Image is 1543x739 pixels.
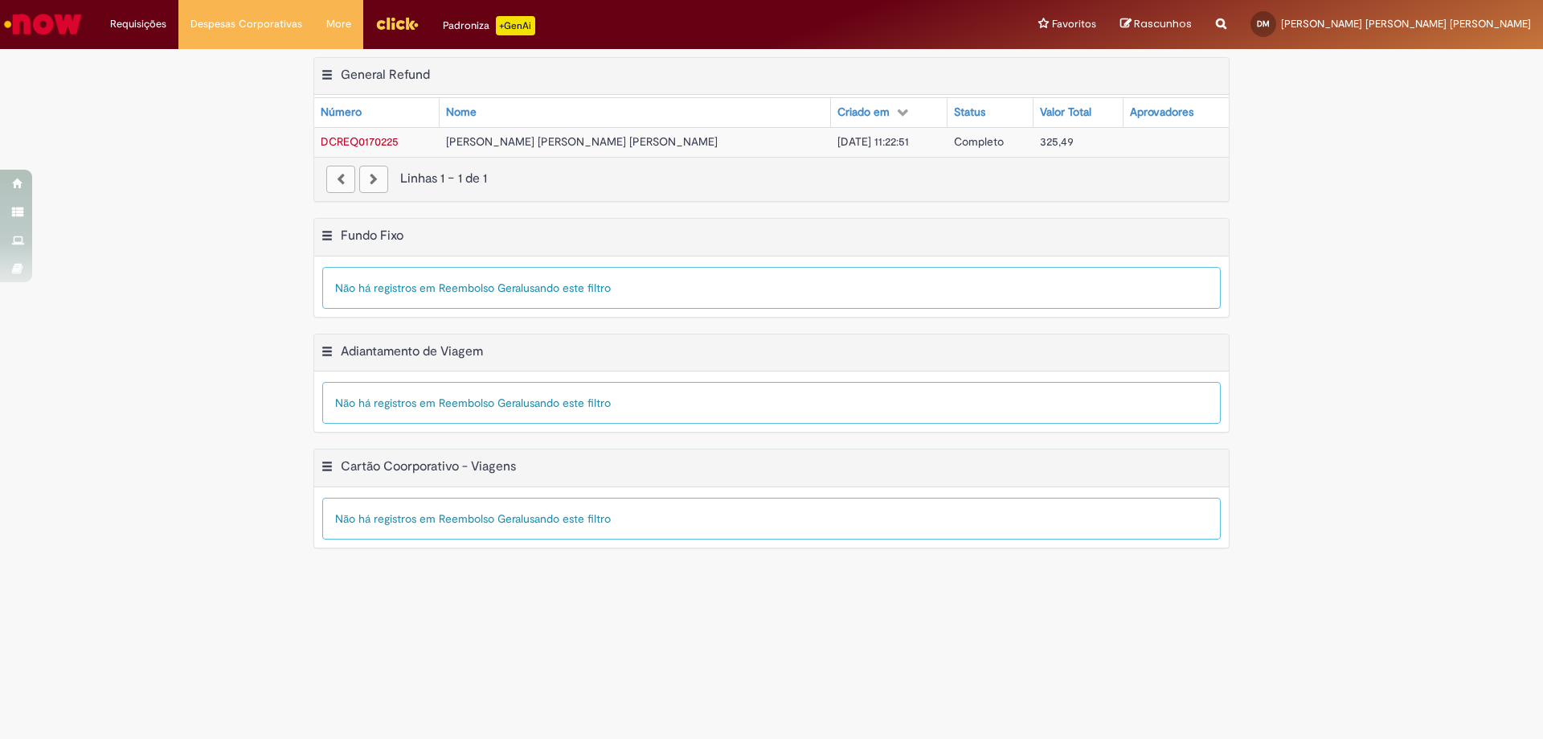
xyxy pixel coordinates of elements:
[326,16,351,32] span: More
[375,11,419,35] img: click_logo_yellow_360x200.png
[1052,16,1096,32] span: Favoritos
[1120,17,1192,32] a: Rascunhos
[446,134,718,149] span: [PERSON_NAME] [PERSON_NAME] [PERSON_NAME]
[321,343,334,364] button: Adiantamento de Viagem Menu de contexto
[1040,134,1074,149] span: 325,49
[341,228,403,244] h2: Fundo Fixo
[314,157,1229,201] nav: paginação
[954,105,985,121] div: Status
[837,134,909,149] span: [DATE] 11:22:51
[1130,105,1193,121] div: Aprovadores
[321,228,334,248] button: Fundo Fixo Menu de contexto
[110,16,166,32] span: Requisições
[321,134,399,149] span: DCREQ0170225
[523,511,611,526] span: usando este filtro
[496,16,535,35] p: +GenAi
[322,498,1221,540] div: Não há registros em Reembolso Geral
[1134,16,1192,31] span: Rascunhos
[446,105,477,121] div: Nome
[1040,105,1091,121] div: Valor Total
[341,67,430,83] h2: General Refund
[837,105,890,121] div: Criado em
[523,396,611,410] span: usando este filtro
[954,134,1004,149] span: Completo
[190,16,302,32] span: Despesas Corporativas
[341,459,516,475] h2: Cartão Coorporativo - Viagens
[1281,17,1531,31] span: [PERSON_NAME] [PERSON_NAME] [PERSON_NAME]
[523,281,611,295] span: usando este filtro
[322,382,1221,424] div: Não há registros em Reembolso Geral
[322,267,1221,309] div: Não há registros em Reembolso Geral
[326,170,1217,188] div: Linhas 1 − 1 de 1
[443,16,535,35] div: Padroniza
[2,8,84,40] img: ServiceNow
[321,67,334,88] button: General Refund Menu de contexto
[321,105,362,121] div: Número
[1257,18,1270,29] span: DM
[321,458,334,479] button: Cartão Coorporativo - Viagens Menu de contexto
[341,343,483,359] h2: Adiantamento de Viagem
[321,134,399,149] a: Abrir Registro: DCREQ0170225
